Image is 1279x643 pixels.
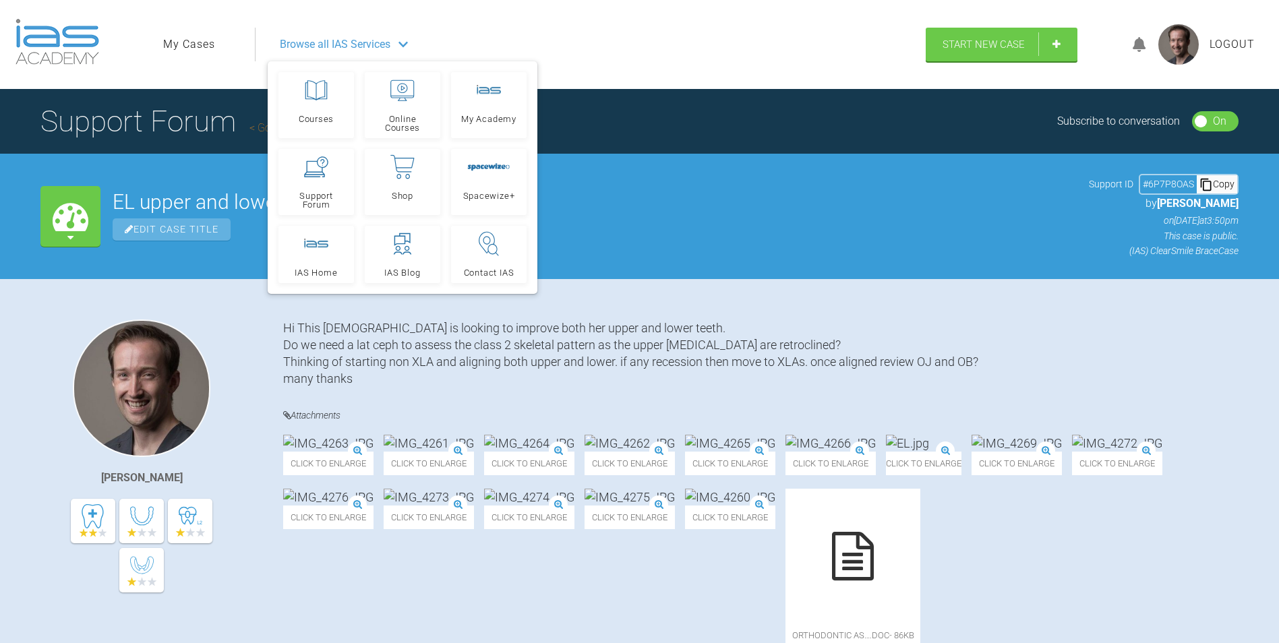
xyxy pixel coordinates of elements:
[40,98,372,145] h1: Support Forum
[972,452,1062,475] span: Click to enlarge
[585,506,675,529] span: Click to enlarge
[451,72,527,138] a: My Academy
[278,149,354,215] a: Support Forum
[283,452,374,475] span: Click to enlarge
[1089,243,1239,258] p: (IAS) ClearSmile Brace Case
[249,121,372,134] a: Go back to Advanced 12
[685,435,775,452] img: IMG_4265.JPG
[285,191,348,209] span: Support Forum
[585,489,675,506] img: IMG_4275.JPG
[1213,113,1226,130] div: On
[451,149,527,215] a: Spacewize+
[1089,228,1239,243] p: This case is public.
[1197,175,1237,193] div: Copy
[943,38,1025,51] span: Start New Case
[16,19,99,65] img: logo-light.3e3ef733.png
[278,226,354,283] a: IAS Home
[886,435,929,452] img: EL.jpg
[73,319,210,457] img: James Crouch Baker
[685,506,775,529] span: Click to enlarge
[1089,195,1239,212] p: by
[113,192,1077,212] h2: EL upper and lower
[1072,435,1162,452] img: IMG_4272.JPG
[113,218,231,241] span: Edit Case Title
[299,115,334,123] span: Courses
[484,489,574,506] img: IMG_4274.JPG
[283,435,374,452] img: IMG_4263.JPG
[365,226,440,283] a: IAS Blog
[384,435,474,452] img: IMG_4261.JPG
[451,226,527,283] a: Contact IAS
[283,506,374,529] span: Click to enlarge
[384,489,474,506] img: IMG_4273.JPG
[585,435,675,452] img: IMG_4262.JPG
[371,115,434,132] span: Online Courses
[685,489,775,506] img: IMG_4260.JPG
[785,452,876,475] span: Click to enlarge
[365,149,440,215] a: Shop
[283,407,1239,424] h4: Attachments
[384,268,420,277] span: IAS Blog
[1089,213,1239,228] p: on [DATE] at 3:50pm
[785,435,876,452] img: IMG_4266.JPG
[163,36,215,53] a: My Cases
[464,268,514,277] span: Contact IAS
[384,452,474,475] span: Click to enlarge
[484,435,574,452] img: IMG_4264.JPG
[484,452,574,475] span: Click to enlarge
[1057,113,1180,130] div: Subscribe to conversation
[295,268,337,277] span: IAS Home
[283,489,374,506] img: IMG_4276.JPG
[463,191,515,200] span: Spacewize+
[1089,177,1133,191] span: Support ID
[280,36,390,53] span: Browse all IAS Services
[101,469,183,487] div: [PERSON_NAME]
[283,319,1239,388] div: Hi This [DEMOGRAPHIC_DATA] is looking to improve both her upper and lower teeth. Do we need a lat...
[1157,197,1239,210] span: [PERSON_NAME]
[484,506,574,529] span: Click to enlarge
[1158,24,1199,65] img: profile.png
[972,435,1062,452] img: IMG_4269.JPG
[365,72,440,138] a: Online Courses
[1140,177,1197,191] div: # 6P7P8OAS
[685,452,775,475] span: Click to enlarge
[1072,452,1162,475] span: Click to enlarge
[926,28,1077,61] a: Start New Case
[461,115,516,123] span: My Academy
[278,72,354,138] a: Courses
[1210,36,1255,53] a: Logout
[585,452,675,475] span: Click to enlarge
[392,191,413,200] span: Shop
[886,452,961,475] span: Click to enlarge
[384,506,474,529] span: Click to enlarge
